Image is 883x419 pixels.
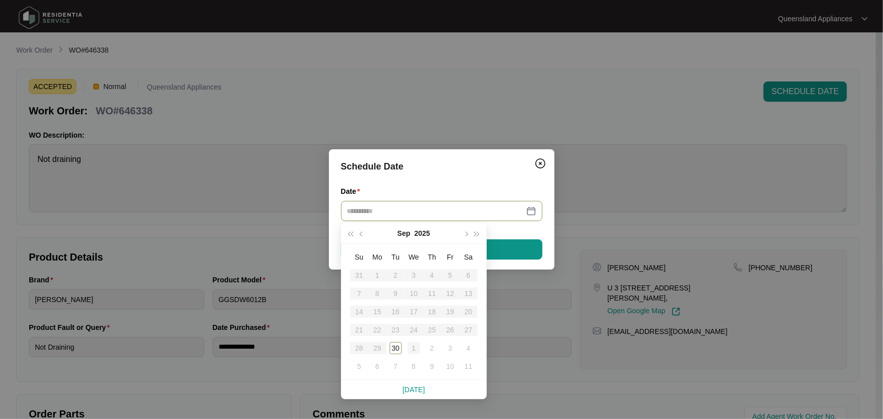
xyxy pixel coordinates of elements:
[387,339,405,357] td: 2025-09-30
[405,248,423,266] th: We
[441,248,459,266] th: Fr
[390,360,402,372] div: 7
[403,386,425,394] a: [DATE]
[350,248,368,266] th: Su
[423,357,441,375] td: 2025-10-09
[368,357,387,375] td: 2025-10-06
[441,339,459,357] td: 2025-10-03
[423,339,441,357] td: 2025-10-02
[462,360,475,372] div: 11
[350,357,368,375] td: 2025-10-05
[405,357,423,375] td: 2025-10-08
[347,205,524,217] input: Date
[387,248,405,266] th: Tu
[341,159,542,174] div: Schedule Date
[408,342,420,354] div: 1
[532,155,549,172] button: Close
[459,339,478,357] td: 2025-10-04
[390,342,402,354] div: 30
[426,342,438,354] div: 2
[459,248,478,266] th: Sa
[444,360,456,372] div: 10
[441,357,459,375] td: 2025-10-10
[341,186,364,196] label: Date
[459,357,478,375] td: 2025-10-11
[534,157,546,170] img: closeCircle
[444,342,456,354] div: 3
[368,248,387,266] th: Mo
[462,342,475,354] div: 4
[371,360,384,372] div: 6
[414,223,430,243] button: 2025
[397,223,410,243] button: Sep
[426,360,438,372] div: 9
[423,248,441,266] th: Th
[353,360,365,372] div: 5
[408,360,420,372] div: 8
[405,339,423,357] td: 2025-10-01
[387,357,405,375] td: 2025-10-07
